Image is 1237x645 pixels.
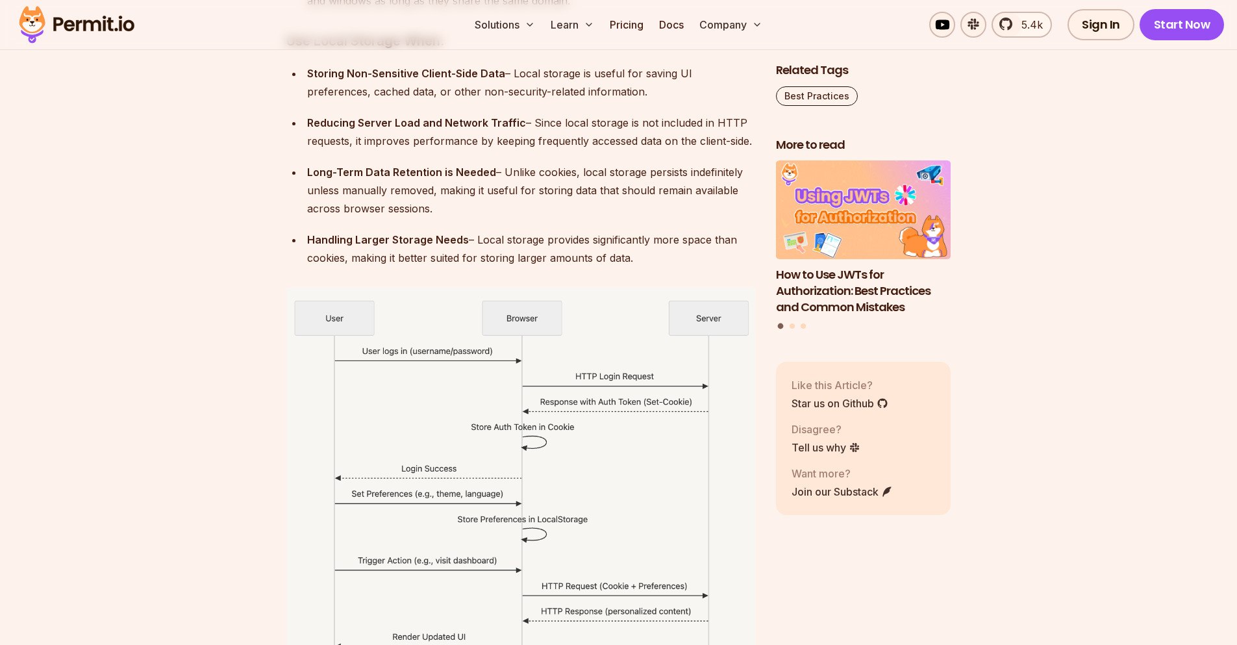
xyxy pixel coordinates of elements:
li: 1 of 3 [776,161,951,316]
button: Go to slide 2 [790,323,795,329]
p: Like this Article? [792,377,888,393]
p: Want more? [792,466,893,481]
a: How to Use JWTs for Authorization: Best Practices and Common MistakesHow to Use JWTs for Authoriz... [776,161,951,316]
strong: Storing Non-Sensitive Client-Side Data [307,67,505,80]
a: Join our Substack [792,484,893,500]
button: Learn [545,12,599,38]
a: Sign In [1068,9,1134,40]
h2: Related Tags [776,62,951,79]
button: Solutions [469,12,540,38]
strong: Long-Term Data Retention is Needed [307,166,496,179]
button: Company [694,12,768,38]
h3: How to Use JWTs for Authorization: Best Practices and Common Mistakes [776,267,951,315]
img: How to Use JWTs for Authorization: Best Practices and Common Mistakes [776,161,951,260]
p: Disagree? [792,422,860,437]
div: – Local storage is useful for saving UI preferences, cached data, or other non-security-related i... [307,64,755,101]
h2: More to read [776,137,951,153]
a: 5.4k [992,12,1052,38]
strong: Reducing Server Load and Network Traffic [307,116,526,129]
a: Pricing [605,12,649,38]
div: – Since local storage is not included in HTTP requests, it improves performance by keeping freque... [307,114,755,150]
div: – Local storage provides significantly more space than cookies, making it better suited for stori... [307,231,755,267]
img: Permit logo [13,3,140,47]
a: Best Practices [776,86,858,106]
div: – Unlike cookies, local storage persists indefinitely unless manually removed, making it useful f... [307,163,755,218]
div: Posts [776,161,951,331]
strong: Handling Larger Storage Needs [307,233,469,246]
a: Start Now [1140,9,1225,40]
button: Go to slide 3 [801,323,806,329]
a: Tell us why [792,440,860,455]
button: Go to slide 1 [778,323,784,329]
a: Star us on Github [792,396,888,411]
span: 5.4k [1014,17,1043,32]
a: Docs [654,12,689,38]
